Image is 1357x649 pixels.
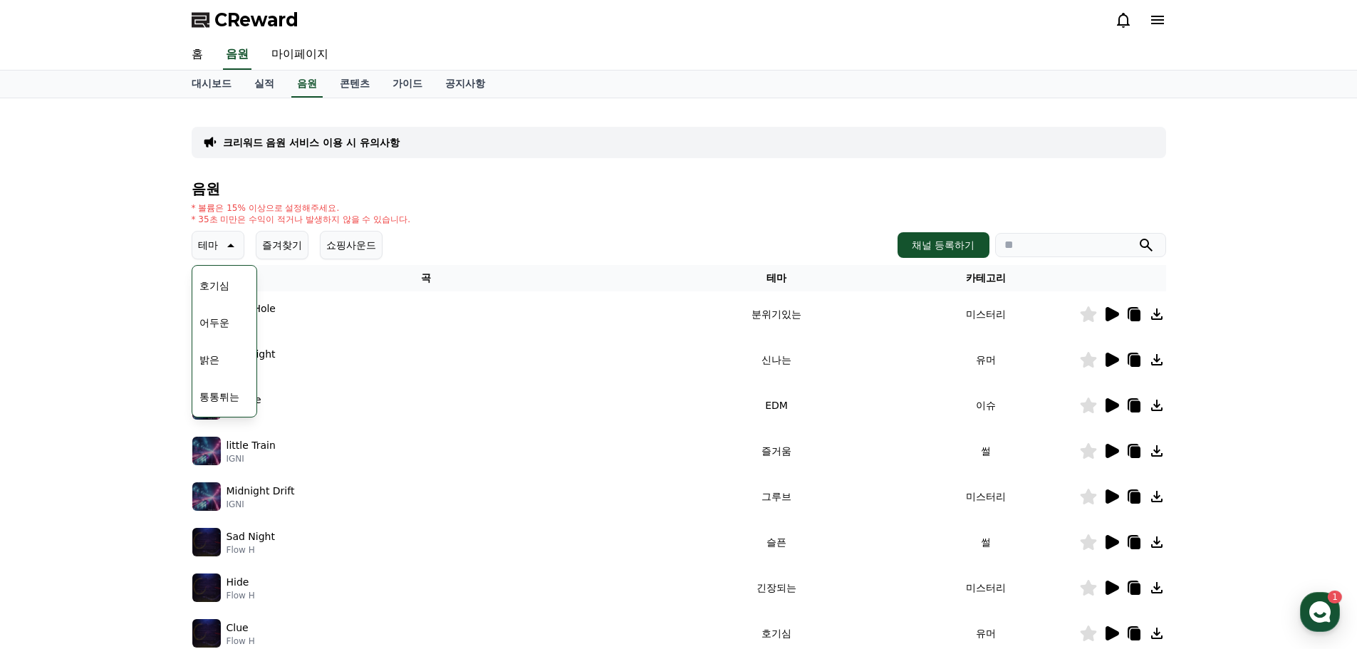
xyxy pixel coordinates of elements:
[223,135,400,150] a: 크리워드 음원 서비스 이용 시 유의사항
[328,71,381,98] a: 콘텐츠
[192,231,244,259] button: 테마
[194,344,225,375] button: 밝은
[4,452,94,487] a: 홈
[145,451,150,462] span: 1
[194,270,235,301] button: 호기심
[660,565,892,611] td: 긴장되는
[227,438,276,453] p: little Train
[192,265,661,291] th: 곡
[220,473,237,484] span: 설정
[227,484,295,499] p: Midnight Drift
[893,291,1079,337] td: 미스터리
[227,529,275,544] p: Sad Night
[192,437,221,465] img: music
[256,231,308,259] button: 즐겨찾기
[893,519,1079,565] td: 썰
[192,619,221,648] img: music
[660,265,892,291] th: 테마
[227,544,275,556] p: Flow H
[194,307,235,338] button: 어두운
[192,9,298,31] a: CReward
[192,214,411,225] p: * 35초 미만은 수익이 적거나 발생하지 않을 수 있습니다.
[180,71,243,98] a: 대시보드
[194,381,245,412] button: 통통튀는
[260,40,340,70] a: 마이페이지
[660,428,892,474] td: 즐거움
[227,635,255,647] p: Flow H
[184,452,274,487] a: 설정
[893,565,1079,611] td: 미스터리
[893,428,1079,474] td: 썰
[320,231,383,259] button: 쇼핑사운드
[434,71,496,98] a: 공지사항
[227,621,249,635] p: Clue
[192,528,221,556] img: music
[291,71,323,98] a: 음원
[214,9,298,31] span: CReward
[130,474,147,485] span: 대화
[227,590,255,601] p: Flow H
[243,71,286,98] a: 실적
[227,453,276,464] p: IGNI
[381,71,434,98] a: 가이드
[192,181,1166,197] h4: 음원
[227,347,276,362] p: Moonlight
[660,291,892,337] td: 분위기있는
[660,337,892,383] td: 신나는
[893,383,1079,428] td: 이슈
[192,202,411,214] p: * 볼륨은 15% 이상으로 설정해주세요.
[660,383,892,428] td: EDM
[227,575,249,590] p: Hide
[192,482,221,511] img: music
[227,499,295,510] p: IGNI
[180,40,214,70] a: 홈
[660,474,892,519] td: 그루브
[893,337,1079,383] td: 유머
[94,452,184,487] a: 1대화
[893,474,1079,519] td: 미스터리
[192,573,221,602] img: music
[660,519,892,565] td: 슬픈
[45,473,53,484] span: 홈
[893,265,1079,291] th: 카테고리
[223,40,251,70] a: 음원
[898,232,989,258] button: 채널 등록하기
[198,235,218,255] p: 테마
